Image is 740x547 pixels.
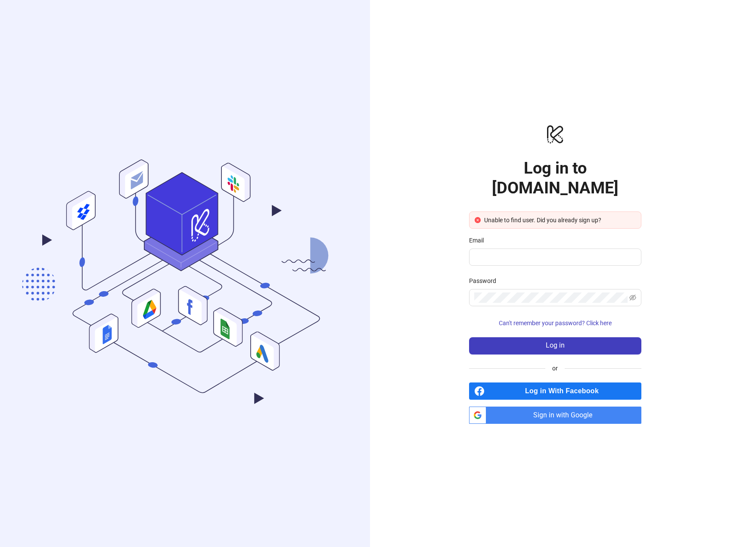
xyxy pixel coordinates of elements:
[488,382,641,400] span: Log in With Facebook
[629,294,636,301] span: eye-invisible
[469,276,502,286] label: Password
[469,320,641,326] a: Can't remember your password? Click here
[469,337,641,354] button: Log in
[469,382,641,400] a: Log in With Facebook
[469,236,489,245] label: Email
[474,252,634,262] input: Email
[484,215,636,225] div: Unable to find user. Did you already sign up?
[499,320,612,326] span: Can't remember your password? Click here
[469,158,641,198] h1: Log in to [DOMAIN_NAME]
[474,292,628,303] input: Password
[490,407,641,424] span: Sign in with Google
[469,407,641,424] a: Sign in with Google
[469,317,641,330] button: Can't remember your password? Click here
[475,217,481,223] span: close-circle
[546,342,565,349] span: Log in
[545,364,565,373] span: or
